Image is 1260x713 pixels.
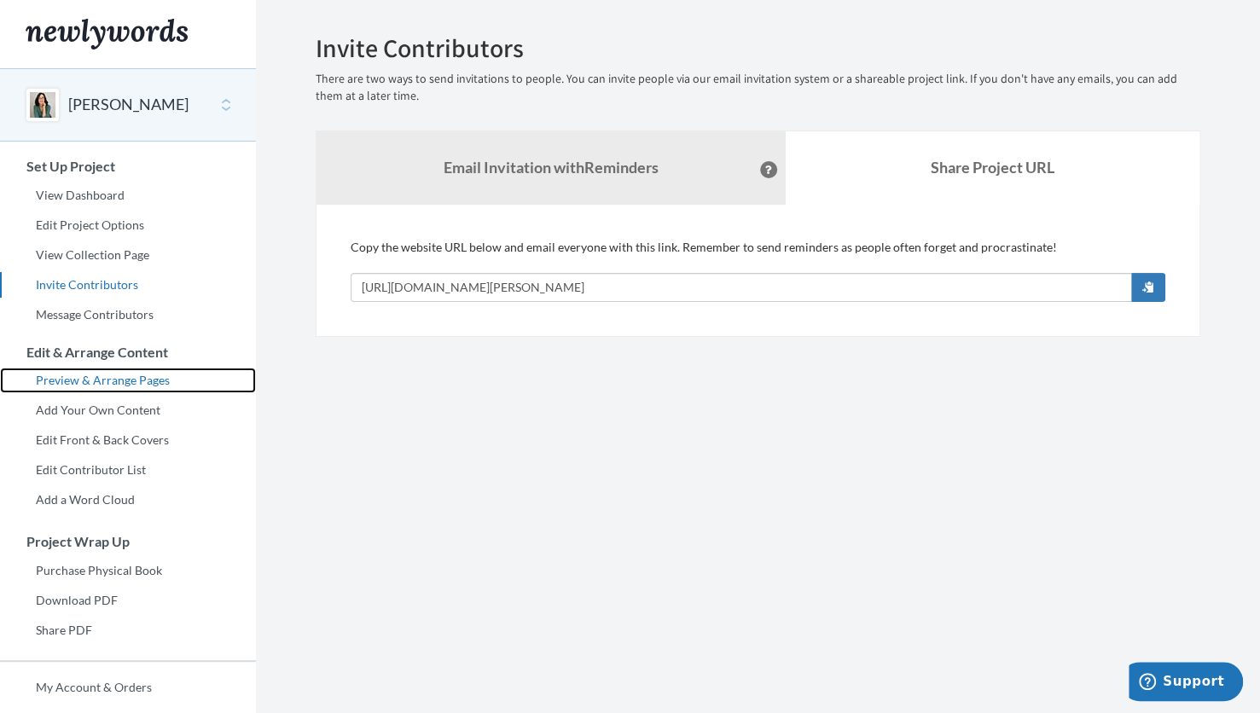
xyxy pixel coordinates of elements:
h3: Project Wrap Up [1,534,256,549]
img: Newlywords logo [26,19,188,49]
p: There are two ways to send invitations to people. You can invite people via our email invitation ... [316,71,1200,105]
h3: Edit & Arrange Content [1,345,256,360]
h3: Set Up Project [1,159,256,174]
iframe: Opens a widget where you can chat to one of our agents [1129,662,1243,704]
div: Copy the website URL below and email everyone with this link. Remember to send reminders as peopl... [351,239,1165,302]
h2: Invite Contributors [316,34,1200,62]
b: Share Project URL [931,158,1054,177]
strong: Email Invitation with Reminders [444,158,659,177]
button: [PERSON_NAME] [68,94,189,116]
